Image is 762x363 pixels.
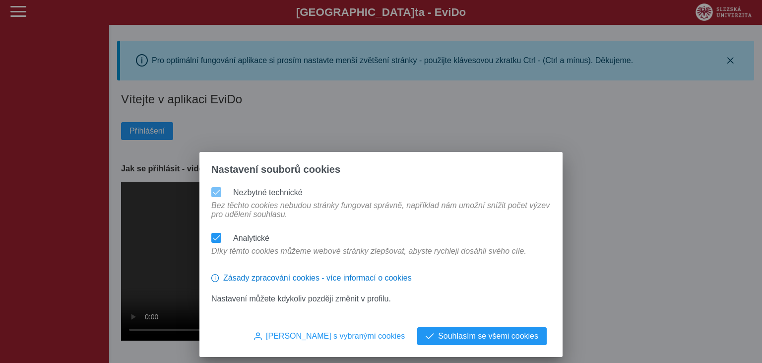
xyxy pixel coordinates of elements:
[233,234,269,242] label: Analytické
[223,274,412,283] span: Zásady zpracování cookies - více informací o cookies
[266,332,405,341] span: [PERSON_NAME] s vybranými cookies
[211,294,551,303] p: Nastavení můžete kdykoliv později změnit v profilu.
[207,247,530,266] div: Díky těmto cookies můžeme webové stránky zlepšovat, abyste rychleji dosáhli svého cíle.
[211,164,340,175] span: Nastavení souborů cookies
[438,332,538,341] span: Souhlasím se všemi cookies
[233,188,303,197] label: Nezbytné technické
[211,270,412,287] button: Zásady zpracování cookies - více informací o cookies
[246,327,413,345] button: [PERSON_NAME] s vybranými cookies
[207,201,555,229] div: Bez těchto cookies nebudou stránky fungovat správně, například nám umožní snížit počet výzev pro ...
[211,278,412,286] a: Zásady zpracování cookies - více informací o cookies
[417,327,547,345] button: Souhlasím se všemi cookies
